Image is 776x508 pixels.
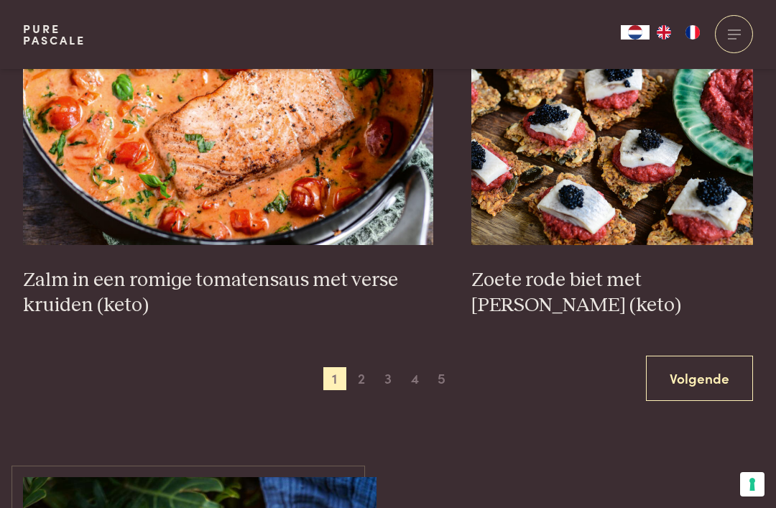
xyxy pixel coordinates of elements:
[650,25,678,40] a: EN
[430,367,453,390] span: 5
[650,25,707,40] ul: Language list
[621,25,707,40] aside: Language selected: Nederlands
[23,268,433,318] h3: Zalm in een romige tomatensaus met verse kruiden (keto)
[23,23,86,46] a: PurePascale
[621,25,650,40] a: NL
[678,25,707,40] a: FR
[403,367,426,390] span: 4
[471,268,753,318] h3: Zoete rode biet met [PERSON_NAME] (keto)
[377,367,399,390] span: 3
[646,356,753,401] a: Volgende
[350,367,373,390] span: 2
[621,25,650,40] div: Language
[323,367,346,390] span: 1
[740,472,765,497] button: Uw voorkeuren voor toestemming voor trackingtechnologieën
